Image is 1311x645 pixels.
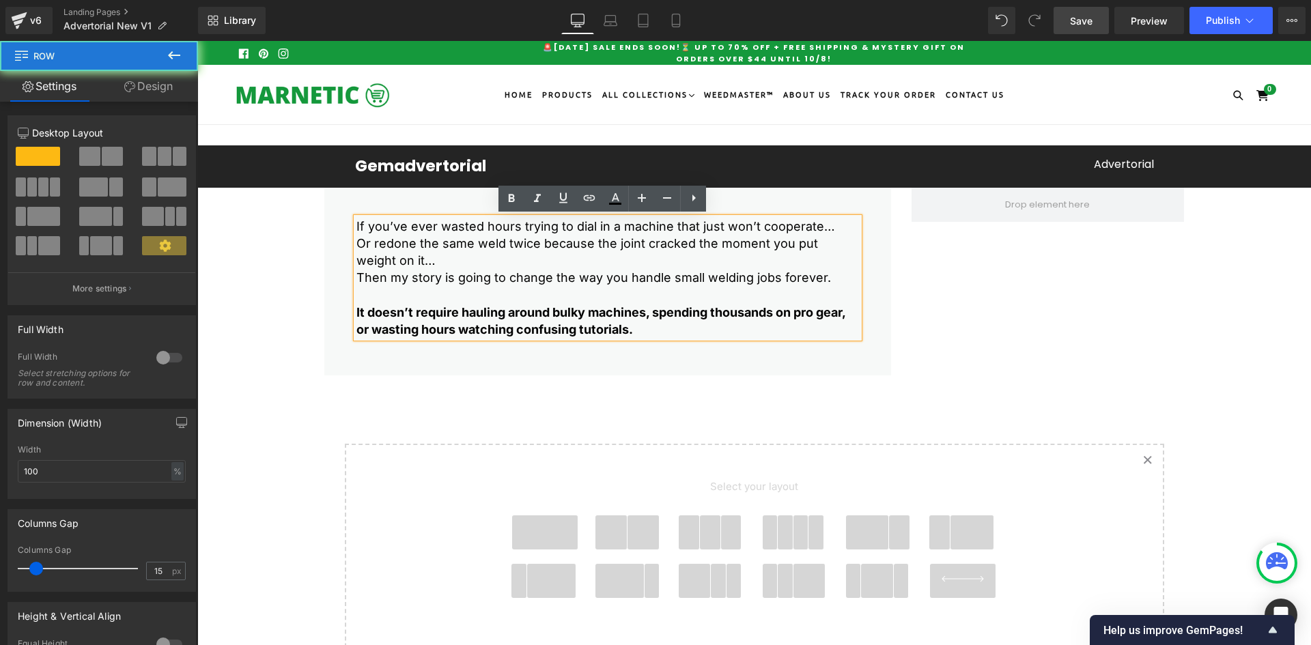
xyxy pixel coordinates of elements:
span: Publish [1206,15,1240,26]
a: Laptop [594,7,627,34]
a: WeedMaster™ [503,41,580,66]
div: Height & Vertical Align [18,603,121,622]
button: Show survey - Help us improve GemPages! [1103,622,1281,638]
a: All Collections [401,41,501,66]
p: Then my story is going to change the way you handle small welding jobs forever. [159,228,662,245]
div: Width [18,445,186,455]
span: Save [1070,14,1092,28]
p: Desktop Layout [18,126,186,140]
span: Select your layout [305,425,810,474]
div: Columns Gap [18,510,79,529]
button: Undo [988,7,1015,34]
a: New Library [198,7,266,34]
a: About Us [582,41,637,66]
a: Contact Us [745,41,810,66]
button: More settings [8,272,195,304]
div: Full Width [18,316,64,335]
div: Open Intercom Messenger [1265,599,1297,631]
a: Design [99,71,198,102]
div: Dimension (Width) [18,410,102,429]
span: Row [14,41,150,71]
div: v6 [27,12,44,29]
p: Advertorial [567,115,957,132]
span: Library [224,14,256,27]
button: More [1278,7,1306,34]
span: 🚨[DATE] Sale Ends Soon!⏳ Up to 70% OFF + Free Shipping & Mystery gift on Orders Over $44 Until 10/8! [346,1,767,23]
a: Track Your Order [640,41,742,66]
p: If you’ve ever wasted hours trying to dial in a machine that just won’t cooperate… [159,177,662,194]
input: auto [18,460,186,483]
span: 0 [1067,43,1079,53]
div: Full Width [18,352,143,366]
div: % [171,462,184,481]
p: Or redone the same weld twice because the joint cracked the moment you put weight on it… [159,194,662,228]
p: More settings [72,283,127,295]
a: v6 [5,7,53,34]
div: Select stretching options for row and content. [18,369,141,388]
a: Tablet [627,7,660,34]
span: Advertorial New V1 [64,20,152,31]
a: Preview [1114,7,1184,34]
span: Help us improve GemPages! [1103,624,1265,637]
a: 0 [1056,47,1076,61]
a: Home [304,41,339,66]
button: Publish [1189,7,1273,34]
a: Desktop [561,7,594,34]
a: Products [341,41,399,66]
a: Mobile [660,7,692,34]
button: Redo [1021,7,1048,34]
a: Landing Pages [64,7,198,18]
strong: It doesn’t require hauling around bulky machines, spending thousands on pro gear, or wasting hour... [159,264,648,296]
h2: Gemadvertorial [158,115,547,136]
div: Columns Gap [18,545,186,555]
span: px [172,567,184,575]
img: marnetic [38,40,193,68]
span: Preview [1131,14,1168,28]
